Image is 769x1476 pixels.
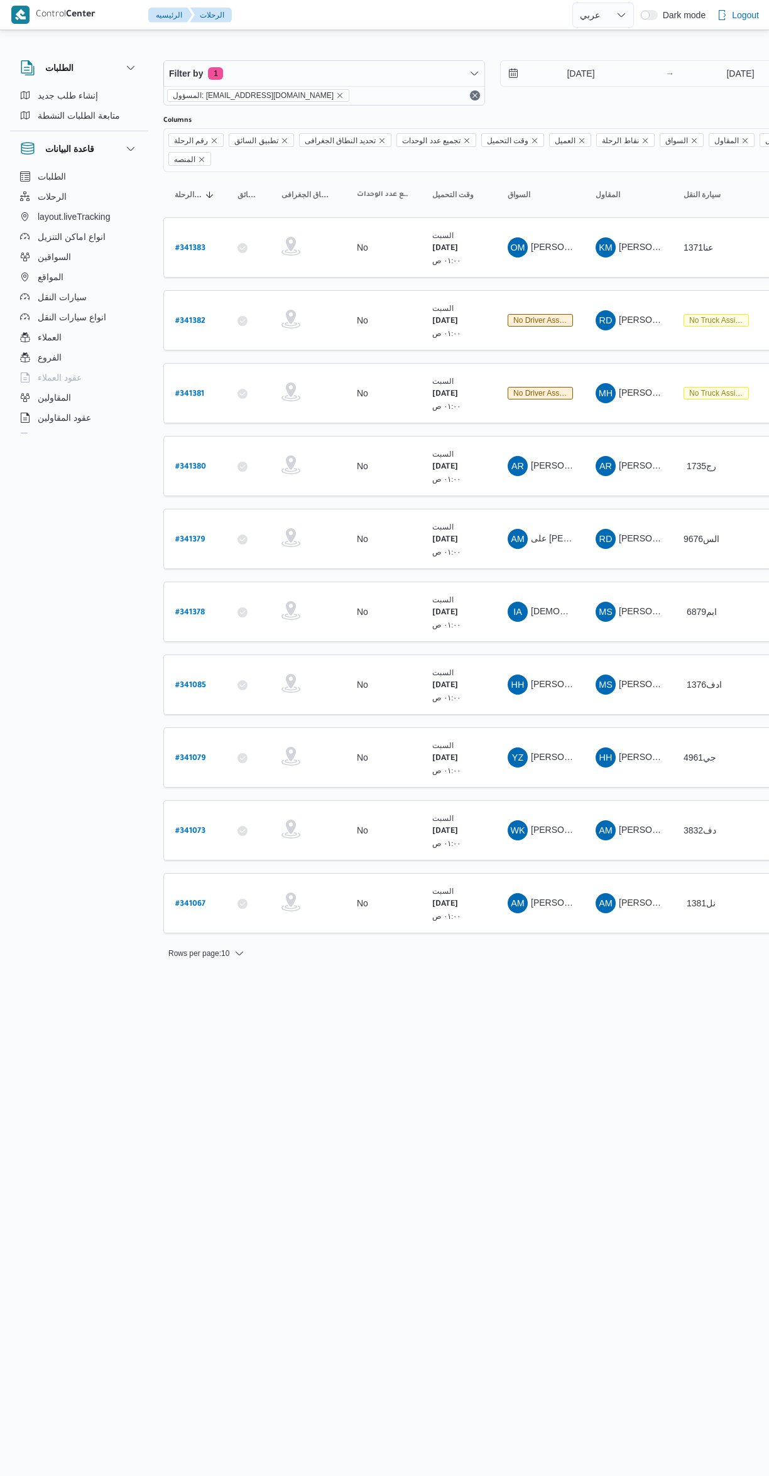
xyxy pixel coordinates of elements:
[15,85,143,106] button: إنشاء طلب جديد
[38,269,63,285] span: المواقع
[357,679,368,690] div: No
[503,185,578,205] button: السواق
[596,529,616,549] div: Rajh Dhba Muhni Msaad
[687,898,716,908] span: 1381نل
[596,456,616,476] div: Aisa Rzq Salamuah Sulaiaman
[658,10,706,20] span: Dark mode
[432,839,461,847] small: ٠١:٠٠ ص
[689,389,752,398] span: No truck assigned
[38,209,110,224] span: layout.liveTracking
[689,316,752,325] span: No truck assigned
[237,190,259,200] span: تطبيق السائق
[508,190,530,200] span: السواق
[684,190,721,200] span: سيارة النقل
[402,134,461,148] span: تجميع عدد الوحدات
[15,347,143,367] button: الفروع
[712,3,764,28] button: Logout
[175,531,205,548] a: #341379
[531,825,678,835] span: [PERSON_NAME] [PERSON_NAME]
[168,133,224,147] span: رقم الرحلة
[432,681,458,690] b: [DATE]
[175,681,206,690] b: # 341085
[38,88,98,103] span: إنشاء طلب جديد
[396,133,476,147] span: تجميع عدد الوحدات
[510,237,525,258] span: OM
[170,185,220,205] button: رقم الرحلةSorted in descending order
[38,249,71,264] span: السواقين
[619,315,736,325] span: [PERSON_NAME] مهني مسعد
[11,6,30,24] img: X8yXhbKr1z7QwAAAABJRU5ErkJggg==
[684,752,716,762] span: جي4961
[38,169,66,184] span: الطلبات
[684,387,749,399] span: No Truck Assigned
[15,327,143,347] button: العملاء
[276,185,339,205] button: تحديد النطاق الجغرافى
[599,747,613,768] span: HH
[599,310,613,330] span: RD
[596,310,616,330] div: Rajh Dhba Muhni Msaad
[15,207,143,227] button: layout.liveTracking
[549,133,591,147] span: العميل
[432,190,474,200] span: وقت التحميل
[596,747,616,768] div: Husam Hassan Zain Jmuaah
[38,229,106,244] span: انواع اماكن التنزيل
[174,134,208,148] span: رقم الرحلة
[531,752,706,762] span: [PERSON_NAME] [DATE][PERSON_NAME]
[679,185,754,205] button: سيارة النقل
[508,893,528,913] div: Ahmad Mjadi Yousf Abadalrahamun
[432,912,461,920] small: ٠١:٠٠ ص
[175,244,205,253] b: # 341383
[508,747,528,768] div: Yasr Zain Jmuaah Mahmood
[175,900,205,909] b: # 341067
[508,820,528,840] div: Wjada Kariaman Muhammad Muhammad Hassan
[687,461,716,471] span: 1735رج
[511,529,525,549] span: AM
[38,189,67,204] span: الرحلات
[501,61,643,86] input: Press the down key to open a popover containing a calendar.
[508,314,573,327] span: No Driver Assigned
[164,61,484,86] button: Filter by1 active filters
[432,256,461,264] small: ٠١:٠٠ ص
[619,752,714,762] span: [PERSON_NAME] جمعه
[596,133,654,147] span: نقاط الرحلة
[432,463,458,472] b: [DATE]
[15,227,143,247] button: انواع اماكن التنزيل
[20,60,138,75] button: الطلبات
[599,675,613,695] span: MS
[599,383,613,403] span: MH
[596,237,616,258] div: Khald Mmdoh Hassan Muhammad Alabs
[38,410,91,425] span: عقود المقاولين
[357,388,368,399] div: No
[169,66,203,81] span: Filter by
[481,133,544,147] span: وقت التحميل
[10,85,148,131] div: الطلبات
[38,290,87,305] span: سيارات النقل
[168,946,229,961] span: Rows per page : 10
[432,390,458,399] b: [DATE]
[38,350,62,365] span: الفروع
[175,463,206,472] b: # 341380
[599,602,613,622] span: MS
[619,242,766,252] span: [PERSON_NAME] [PERSON_NAME]
[432,450,454,458] small: السبت
[511,675,525,695] span: HH
[432,329,461,337] small: ٠١:٠٠ ص
[665,69,674,78] div: →
[432,304,454,312] small: السبت
[205,190,215,200] svg: Sorted in descending order
[175,895,205,912] a: #341067
[15,287,143,307] button: سيارات النقل
[336,92,344,99] button: remove selected entity
[531,533,621,543] span: على [PERSON_NAME]
[175,676,206,693] a: #341085
[687,607,717,617] span: 6879ابم
[148,8,192,23] button: الرئيسيه
[357,752,368,763] div: No
[732,8,759,23] span: Logout
[619,533,736,543] span: [PERSON_NAME] مهني مسعد
[15,367,143,388] button: عقود العملاء
[190,8,232,23] button: الرحلات
[175,536,205,545] b: # 341379
[660,133,704,147] span: السواق
[508,237,528,258] div: Osamah Muhammad Mahmood Yousf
